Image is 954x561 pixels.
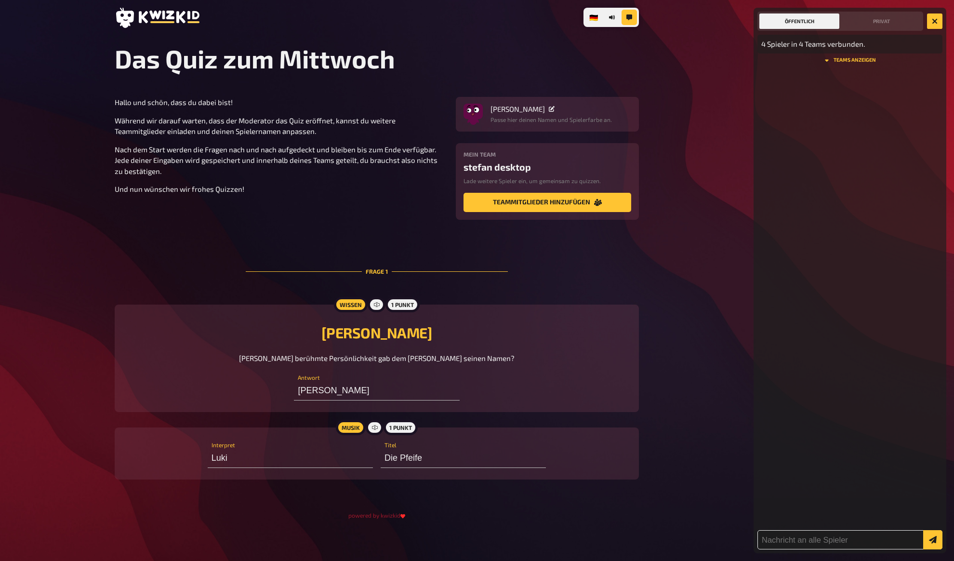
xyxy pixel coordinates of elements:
[464,102,483,121] img: Avatar
[490,115,612,124] p: Passe hier deinen Namen und Spielerfarbe an.
[385,297,420,312] div: 1 Punkt
[464,161,631,173] div: stefan desktop
[348,512,405,519] small: powered by kwizkid
[115,144,444,177] p: Nach dem Start werden die Fragen nach und nach aufgedeckt und bleiben bis zum Ende verfügbar. Jed...
[761,39,939,50] p: 4 Spieler in 4 Teams verbunden.
[348,510,405,520] a: powered by kwizkid
[585,10,602,25] li: 🇩🇪
[115,115,444,137] p: Während wir darauf warten, dass der Moderator das Quiz eröffnet, kannst du weitere Teammitglieder...
[464,151,631,158] h4: Mein Team
[294,381,459,401] input: Antwort
[384,420,418,435] div: 1 Punkt
[115,97,444,108] p: Hallo und schön, dass du dabei bist!
[759,13,839,29] button: Öffentlich
[246,244,508,299] div: Frage 1
[381,449,546,468] input: Titel
[126,324,627,341] h2: [PERSON_NAME]
[208,449,373,468] input: Interpret
[464,105,483,124] button: Avatar
[464,176,631,185] p: Lade weitere Spieler ein, um gemeinsam zu quizzen.
[757,57,942,63] button: Teams anzeigen
[757,530,942,549] input: Nachricht an alle Spieler
[464,193,631,212] button: Teammitglieder hinzufügen
[490,105,545,113] span: [PERSON_NAME]
[336,420,366,435] div: Musik
[115,43,639,74] h1: Das Quiz zum Mittwoch
[841,13,921,29] button: Privat
[115,184,444,195] p: Und nun wünschen wir frohes Quizzen!
[334,297,368,312] div: Wissen
[239,354,515,362] span: [PERSON_NAME] berühmte Persönlichkeit gab dem [PERSON_NAME] seinen Namen?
